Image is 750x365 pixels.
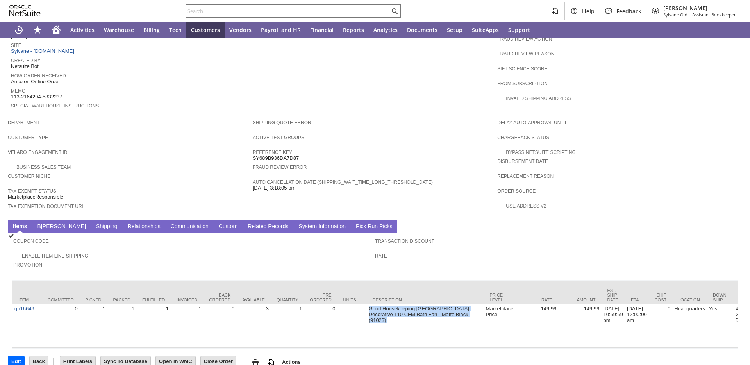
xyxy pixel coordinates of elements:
a: B[PERSON_NAME] [36,223,88,231]
a: Fraud Review Action [497,36,552,42]
div: Description [373,297,478,302]
a: Sylvane - [DOMAIN_NAME] [11,48,76,54]
span: 113-2164294-5832237 [11,94,62,100]
td: 149.99 [515,304,558,348]
td: Yes [707,304,734,348]
span: Vendors [229,26,252,34]
a: Active Test Groups [253,135,304,140]
td: 1 [80,304,107,348]
svg: Recent Records [14,25,23,34]
div: ETA [631,297,643,302]
a: Promotion [13,262,42,268]
svg: Home [52,25,61,34]
a: Transaction Discount [375,238,434,244]
span: Billing [143,26,160,34]
a: Delay Auto-Approval Until [497,120,567,125]
span: Setup [447,26,462,34]
a: Coupon Code [13,238,49,244]
td: 3 [236,304,271,348]
a: Custom [217,223,239,231]
td: Headquarters [672,304,707,348]
svg: Shortcuts [33,25,42,34]
span: SY689B936DA7D87 [253,155,299,161]
a: Financial [305,22,338,38]
span: B [37,223,41,229]
span: [PERSON_NAME] [663,4,736,12]
span: Help [582,7,595,15]
a: Velaro Engagement ID [8,150,67,155]
a: Rate [375,253,387,259]
a: Customer Niche [8,174,50,179]
img: Checked [8,233,14,239]
div: Rate [521,297,552,302]
a: Recent Records [9,22,28,38]
a: Special Warehouse Instructions [11,103,99,109]
a: Vendors [225,22,256,38]
td: 1 [171,304,203,348]
td: [DATE] 10:59:59 pm [601,304,625,348]
div: Invoiced [177,297,197,302]
td: Marketplace Price [484,304,516,348]
a: Billing [139,22,164,38]
a: Order Source [497,188,536,194]
a: Use Address V2 [506,203,546,209]
div: Available [242,297,265,302]
div: Committed [48,297,74,302]
td: 0 [649,304,673,348]
span: Activities [70,26,95,34]
a: From Subscription [497,81,548,86]
td: 1 [271,304,304,348]
span: Amazon Online Order [11,79,60,85]
a: Tax Exempt Status [8,188,56,194]
a: Unrolled view on [728,222,737,231]
a: Disbursement Date [497,159,548,164]
span: Support [508,26,530,34]
a: Sift Science Score [497,66,547,72]
a: Setup [442,22,467,38]
a: How Order Received [11,73,66,79]
td: [DATE] 12:00:00 am [625,304,649,348]
span: Documents [407,26,437,34]
a: Communication [169,223,211,231]
td: 0 [203,304,236,348]
td: 149.99 [558,304,601,348]
div: Amount [564,297,595,302]
a: Memo [11,88,25,94]
a: Shipping [94,223,120,231]
span: Feedback [616,7,641,15]
a: Department [8,120,40,125]
a: Fraud Review Error [253,165,307,170]
a: Relationships [126,223,162,231]
a: Activities [66,22,99,38]
div: Location [678,297,701,302]
span: R [128,223,132,229]
a: Chargeback Status [497,135,549,140]
a: Site [11,43,21,48]
span: Sylvane Old [663,12,687,18]
a: Enable Item Line Shipping [22,253,88,259]
a: Reports [338,22,369,38]
span: - [689,12,691,18]
div: Packed [113,297,130,302]
span: [DATE] 3:18:05 pm [253,185,296,191]
span: P [356,223,359,229]
div: Quantity [277,297,298,302]
a: Warehouse [99,22,139,38]
a: Invalid Shipping Address [506,96,571,101]
span: Customers [191,26,220,34]
a: Analytics [369,22,402,38]
td: Good Housekeeping [GEOGRAPHIC_DATA] Decorative 110 CFM Bath Fan - Matte Black (91023) [367,304,484,348]
span: S [96,223,100,229]
td: 0 [304,304,337,348]
a: Replacement reason [497,174,554,179]
span: Netsuite Bot [11,63,39,70]
div: Item [18,297,36,302]
div: Down. Ship [713,293,728,302]
span: u [223,223,226,229]
span: I [13,223,14,229]
a: Actions [279,359,304,365]
span: Financial [310,26,334,34]
a: Items [11,223,29,231]
a: Created By [11,58,41,63]
span: C [171,223,175,229]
